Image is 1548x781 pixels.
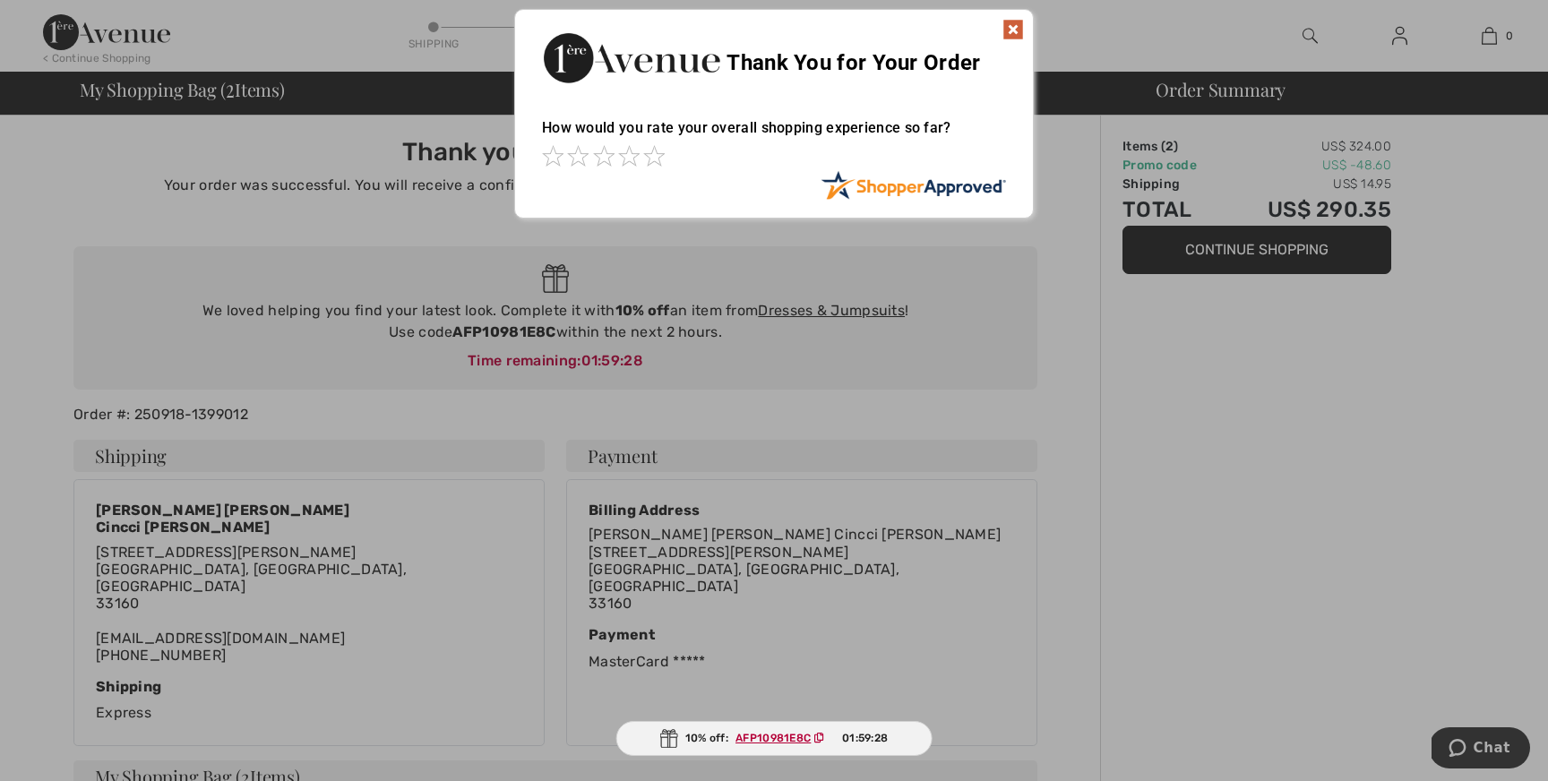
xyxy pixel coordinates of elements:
[842,730,888,746] span: 01:59:28
[727,50,980,75] span: Thank You for Your Order
[660,729,678,748] img: Gift.svg
[1002,19,1024,40] img: x
[42,13,79,29] span: Chat
[542,28,721,88] img: Thank You for Your Order
[542,101,1006,170] div: How would you rate your overall shopping experience so far?
[735,732,811,744] ins: AFP10981E8C
[616,721,933,756] div: 10% off:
